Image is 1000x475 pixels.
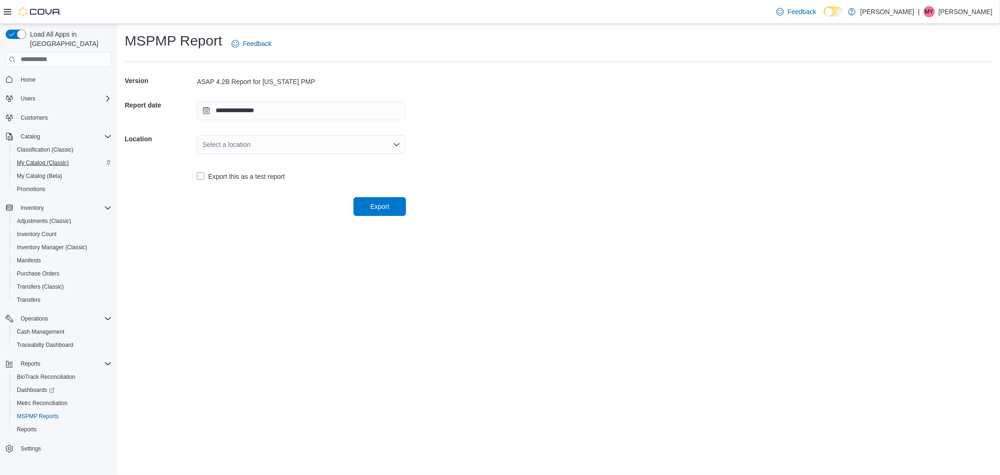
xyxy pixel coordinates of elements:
[13,281,68,292] a: Transfers (Classic)
[2,357,115,370] button: Reports
[17,217,71,225] span: Adjustments (Classic)
[824,7,843,16] input: Dark Mode
[17,296,40,304] span: Transfers
[393,141,400,148] button: Open list of options
[9,143,115,156] button: Classification (Classic)
[17,230,57,238] span: Inventory Count
[17,257,41,264] span: Manifests
[13,255,45,266] a: Manifests
[824,16,824,17] span: Dark Mode
[17,74,112,85] span: Home
[924,6,935,17] div: Mariah Yates
[13,384,112,396] span: Dashboards
[13,424,40,435] a: Reports
[13,339,112,351] span: Traceabilty Dashboard
[26,30,112,48] span: Load All Apps in [GEOGRAPHIC_DATA]
[21,76,36,84] span: Home
[13,229,60,240] a: Inventory Count
[125,71,195,90] h5: Version
[2,73,115,86] button: Home
[197,171,285,182] label: Export this as a test report
[17,185,45,193] span: Promotions
[13,371,112,383] span: BioTrack Reconciliation
[9,397,115,410] button: Metrc Reconciliation
[353,197,406,216] button: Export
[19,7,61,16] img: Cova
[17,313,52,324] button: Operations
[13,170,66,182] a: My Catalog (Beta)
[13,371,79,383] a: BioTrack Reconciliation
[17,270,60,277] span: Purchase Orders
[228,34,275,53] a: Feedback
[17,358,44,369] button: Reports
[13,281,112,292] span: Transfers (Classic)
[13,398,112,409] span: Metrc Reconciliation
[925,6,933,17] span: MY
[17,443,112,454] span: Settings
[17,313,112,324] span: Operations
[13,326,68,337] a: Cash Management
[197,101,406,120] input: Press the down key to open a popover containing a calendar.
[9,325,115,338] button: Cash Management
[17,328,64,336] span: Cash Management
[2,92,115,105] button: Users
[9,228,115,241] button: Inventory Count
[9,293,115,306] button: Transfers
[17,358,112,369] span: Reports
[17,159,69,167] span: My Catalog (Classic)
[2,442,115,455] button: Settings
[9,410,115,423] button: MSPMP Reports
[17,112,52,123] a: Customers
[21,360,40,368] span: Reports
[197,77,406,86] div: ASAP 4.2B Report for [US_STATE] PMP
[13,170,112,182] span: My Catalog (Beta)
[13,215,75,227] a: Adjustments (Classic)
[125,96,195,115] h5: Report date
[17,244,87,251] span: Inventory Manager (Classic)
[21,95,35,102] span: Users
[17,341,73,349] span: Traceabilty Dashboard
[13,384,58,396] a: Dashboards
[13,229,112,240] span: Inventory Count
[939,6,992,17] p: [PERSON_NAME]
[21,315,48,322] span: Operations
[13,268,63,279] a: Purchase Orders
[370,202,389,211] span: Export
[9,169,115,183] button: My Catalog (Beta)
[13,157,73,169] a: My Catalog (Classic)
[9,423,115,436] button: Reports
[17,74,39,85] a: Home
[13,255,112,266] span: Manifests
[21,133,40,140] span: Catalog
[13,242,91,253] a: Inventory Manager (Classic)
[13,242,112,253] span: Inventory Manager (Classic)
[13,184,49,195] a: Promotions
[17,131,112,142] span: Catalog
[13,326,112,337] span: Cash Management
[17,93,39,104] button: Users
[9,338,115,352] button: Traceabilty Dashboard
[203,139,203,150] input: Accessible screen reader label
[17,373,75,381] span: BioTrack Reconciliation
[9,267,115,280] button: Purchase Orders
[21,445,41,452] span: Settings
[17,426,37,433] span: Reports
[9,215,115,228] button: Adjustments (Classic)
[2,130,115,143] button: Catalog
[13,294,112,306] span: Transfers
[13,144,77,155] a: Classification (Classic)
[13,184,112,195] span: Promotions
[13,398,71,409] a: Metrc Reconciliation
[13,144,112,155] span: Classification (Classic)
[9,254,115,267] button: Manifests
[13,411,62,422] a: MSPMP Reports
[13,157,112,169] span: My Catalog (Classic)
[21,114,48,122] span: Customers
[9,383,115,397] a: Dashboards
[21,204,44,212] span: Inventory
[13,215,112,227] span: Adjustments (Classic)
[125,31,222,50] h1: MSPMP Report
[788,7,816,16] span: Feedback
[125,130,195,148] h5: Location
[17,172,62,180] span: My Catalog (Beta)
